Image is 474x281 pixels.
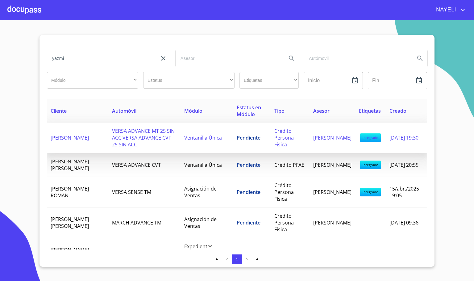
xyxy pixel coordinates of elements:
span: Asesor [313,107,330,114]
span: integrado [360,188,381,196]
span: 1 [236,257,238,262]
span: NAYELI [431,5,459,15]
button: Search [413,51,427,66]
span: VERSA ADVANCE MT 25 SIN ACC VERSA ADVANCE CVT 25 SIN ACC [112,128,175,148]
span: [PERSON_NAME] [PERSON_NAME] [51,246,89,260]
span: [DATE] 20:55 [389,161,418,168]
span: Pendiente [237,219,260,226]
span: Asignación de Ventas [184,216,217,229]
input: search [176,50,282,67]
div: ​ [47,72,138,89]
span: [PERSON_NAME] [313,219,351,226]
span: [PERSON_NAME] [PERSON_NAME] [51,216,89,229]
span: VERSA SENSE TM [112,189,151,195]
span: Pendiente [237,134,260,141]
span: Asignación de Ventas [184,185,217,199]
span: Crédito Persona Física [274,212,294,233]
span: [PERSON_NAME] [PERSON_NAME] [51,158,89,172]
span: integrado [360,161,381,169]
span: [DATE] 19:30 [389,134,418,141]
div: ​ [239,72,299,89]
span: Etiquetas [359,107,381,114]
span: Crédito Persona Física [274,182,294,202]
span: [PERSON_NAME] ROMAN [51,185,89,199]
span: Módulo [184,107,202,114]
span: Crédito PFAE [274,161,304,168]
span: Estatus en Módulo [237,104,261,118]
span: Pendiente [237,189,260,195]
span: [PERSON_NAME] [313,189,351,195]
span: Cliente [51,107,67,114]
input: search [47,50,153,67]
button: Search [284,51,299,66]
span: [PERSON_NAME] [313,134,351,141]
span: Creado [389,107,406,114]
button: 1 [232,254,242,264]
span: Ventanilla Única [184,161,222,168]
span: MARCH ADVANCE TM [112,219,161,226]
span: Tipo [274,107,285,114]
span: integrado [360,133,381,142]
button: account of current user [431,5,467,15]
span: [PERSON_NAME] [313,161,351,168]
span: Pendiente [237,161,260,168]
span: VERSA ADVANCE CVT [112,161,161,168]
div: ​ [143,72,235,89]
span: Expedientes Facturación y Entrega [184,243,215,263]
span: Crédito Persona Física [274,128,294,148]
span: Ventanilla Única [184,134,222,141]
span: 15/abr./2025 19:05 [389,185,419,199]
span: [PERSON_NAME] [51,134,89,141]
span: Automóvil [112,107,136,114]
input: search [304,50,410,67]
span: [DATE] 09:36 [389,219,418,226]
button: clear input [156,51,171,66]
